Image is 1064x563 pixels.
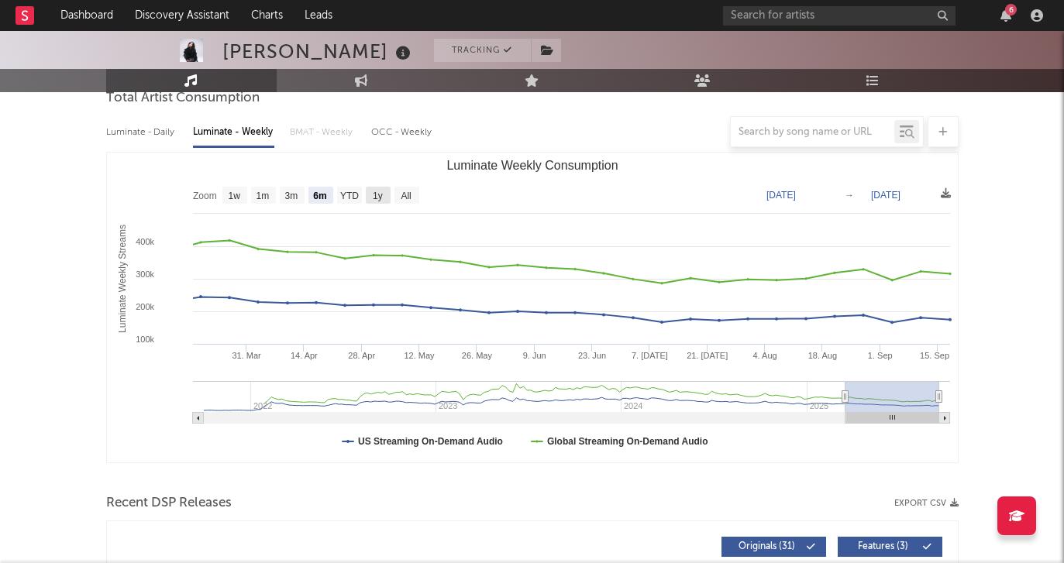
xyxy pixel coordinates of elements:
input: Search by song name or URL [731,126,894,139]
text: 14. Apr [290,351,317,360]
span: Features ( 3 ) [848,542,919,551]
button: Originals(31) [721,537,826,557]
text: Global Streaming On-Demand Audio [546,436,708,447]
input: Search for artists [723,6,956,26]
text: 1w [228,191,240,201]
text: 31. Mar [232,351,261,360]
text: All [401,191,411,201]
text: 6m [313,191,326,201]
text: Zoom [193,191,217,201]
text: YTD [339,191,358,201]
button: Export CSV [894,499,959,508]
text: 9. Jun [522,351,546,360]
div: 6 [1005,4,1017,15]
text: 1m [256,191,269,201]
text: 300k [136,269,154,279]
button: Tracking [434,39,531,62]
text: 100k [136,335,154,344]
text: 15. Sep [920,351,949,360]
text: 4. Aug [752,351,776,360]
text: 26. May [461,351,492,360]
text: US Streaming On-Demand Audio [358,436,503,447]
text: Luminate Weekly Streams [116,225,127,333]
text: → [845,190,854,201]
text: 3m [284,191,298,201]
span: Total Artist Consumption [106,89,260,108]
text: 200k [136,302,154,311]
text: Luminate Weekly Consumption [446,159,618,172]
span: Recent DSP Releases [106,494,232,513]
svg: Luminate Weekly Consumption [107,153,958,462]
span: Originals ( 31 ) [732,542,803,551]
text: 7. [DATE] [631,351,667,360]
text: [DATE] [871,190,900,201]
text: 18. Aug [807,351,836,360]
div: [PERSON_NAME] [222,39,415,64]
button: 6 [1000,9,1011,22]
text: 23. Jun [578,351,606,360]
button: Features(3) [838,537,942,557]
text: 21. [DATE] [687,351,728,360]
text: 12. May [404,351,435,360]
text: 400k [136,237,154,246]
text: 28. Apr [348,351,375,360]
text: 1y [373,191,383,201]
text: [DATE] [766,190,796,201]
text: 1. Sep [867,351,892,360]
